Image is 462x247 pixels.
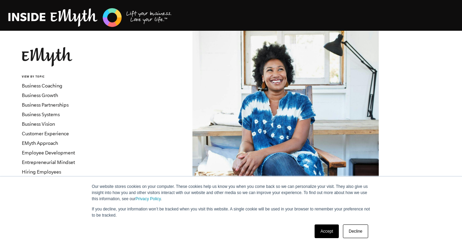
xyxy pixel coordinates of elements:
[135,196,161,201] a: Privacy Policy
[92,183,370,202] p: Our website stores cookies on your computer. These cookies help us know you when you come back so...
[22,169,61,175] a: Hiring Employees
[22,140,58,146] a: EMyth Approach
[92,206,370,218] p: If you decline, your information won’t be tracked when you visit this website. A single cookie wi...
[22,83,62,88] a: Business Coaching
[22,93,58,98] a: Business Growth
[22,131,69,136] a: Customer Experience
[22,150,75,155] a: Employee Development
[22,47,72,67] img: EMyth
[315,224,339,238] a: Accept
[22,75,104,79] h6: VIEW BY TOPIC
[22,160,75,165] a: Entrepreneurial Mindset
[22,112,60,117] a: Business Systems
[22,102,69,108] a: Business Partnerships
[343,224,368,238] a: Decline
[22,121,55,127] a: Business Vision
[8,7,172,28] img: EMyth Business Coaching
